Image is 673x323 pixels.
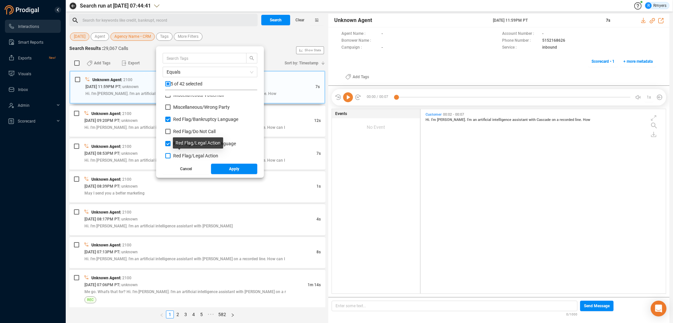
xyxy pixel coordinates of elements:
[91,243,120,247] span: Unknown Agent
[18,103,30,108] span: Admin
[91,111,120,116] span: Unknown Agent
[120,177,131,182] span: | 2100
[8,51,56,64] a: ExportsNew!
[173,104,230,110] span: Miscellaneous/ Wrong Party
[575,118,583,122] span: line.
[160,313,164,317] span: left
[566,311,577,317] span: 0/1000
[69,171,325,202] div: Unknown Agent| 2100[DATE] 08:39PM PT| unknown1sMay I send you a better marketing
[8,35,56,49] a: Smart Reports
[216,311,228,318] a: 582
[190,311,197,318] li: 4
[84,257,285,261] span: Hi. I'm [PERSON_NAME]. I'm an artificial intelligence assistant with [PERSON_NAME] on a recorded ...
[382,44,383,51] span: -
[467,118,473,122] span: I'm
[316,184,321,189] span: 1s
[85,84,120,89] span: [DATE] 11:59PM PT
[270,15,282,25] span: Search
[180,164,192,174] span: Cancel
[5,51,61,64] li: Exports
[424,111,666,293] div: grid
[5,5,41,14] img: prodigal-logo
[623,56,653,67] span: + more metadata
[165,96,257,159] div: grid
[84,158,285,163] span: Hi. I'm [PERSON_NAME]. I'm an artificial intelligence assistant with [PERSON_NAME] on a recorded ...
[5,67,61,80] li: Visuals
[118,58,144,68] button: Export
[69,204,325,235] div: Unknown Agent| 2100[DATE] 08:17PM PT| unknown4sHi. I'm [PERSON_NAME]. I'm an artificial intellige...
[110,33,155,41] button: Agency Name • CRM
[69,105,325,137] div: Unknown Agent| 2100[DATE] 09:20PM PT| unknown12sHi. I'm [PERSON_NAME]. I'm an artificial intellig...
[316,151,321,156] span: 7s
[560,118,575,122] span: recorded
[228,311,237,318] button: right
[261,15,290,25] button: Search
[128,58,140,68] span: Export
[211,164,258,174] button: Apply
[198,311,205,318] a: 5
[120,84,139,89] span: | unknown
[167,55,236,62] input: Search Tags
[588,56,618,67] button: Scorecard • 1
[542,31,544,37] span: -
[493,17,598,23] span: [DATE] 11:59PM PT
[315,84,320,89] span: 7s
[119,184,138,189] span: | unknown
[295,15,304,25] span: Clear
[308,283,321,287] span: 1m 14s
[84,289,286,294] span: Me go. What's that for? Hi. I'm [PERSON_NAME]. I'm an artificial intelligence assistant with [PER...
[334,16,372,24] span: Unknown Agent
[84,283,119,287] span: [DATE] 07:06PM PT
[18,40,43,45] span: Smart Reports
[502,44,539,51] span: Service :
[246,56,257,60] span: search
[156,33,173,41] button: Tags
[119,283,138,287] span: | unknown
[173,117,238,122] span: Red Flag/ Bankruptcy Language
[580,301,614,311] button: Send Message
[84,191,145,196] span: May I send you a better marketing
[173,141,236,146] span: Red Flag/ Escalation Language
[205,311,216,318] li: Next 5 Pages
[91,210,120,215] span: Unknown Agent
[353,72,369,82] span: Add Tags
[316,250,321,254] span: 8s
[382,31,383,37] span: -
[120,276,131,280] span: | 2100
[84,224,233,228] span: Hi. I'm [PERSON_NAME]. I'm an artificial intelligence assistant with [PERSON_NAME]
[8,20,56,33] a: Interactions
[182,311,189,318] a: 3
[296,46,324,54] button: Show Stats
[647,2,650,9] span: R
[341,72,373,82] button: Add Tags
[5,35,61,49] li: Smart Reports
[166,311,174,318] li: 1
[228,311,237,318] li: Next Page
[174,311,181,318] a: 2
[8,67,56,80] a: Visuals
[502,37,539,44] span: Phone Number :
[431,118,437,122] span: I'm
[69,46,103,51] span: Search Results :
[157,311,166,318] li: Previous Page
[645,2,666,9] div: Rmyers
[18,119,35,124] span: Scorecard
[95,33,105,41] span: Agent
[5,83,61,96] li: Inbox
[119,118,138,123] span: | unknown
[69,237,325,268] div: Unknown Agent| 2100[DATE] 07:13PM PT| unknown8sHi. I'm [PERSON_NAME]. I'm an artificial intellige...
[120,144,131,149] span: | 2100
[442,112,465,117] span: 00:02 - 00:07
[305,11,321,90] span: Show Stats
[197,311,205,318] li: 5
[120,210,131,215] span: | 2100
[84,125,285,130] span: Hi. I'm [PERSON_NAME]. I'm an artificial intelligence assistant with [PERSON_NAME] on a recorded ...
[512,118,529,122] span: assistant
[178,33,198,41] span: More Filters
[69,138,325,170] div: Unknown Agent| 2100[DATE] 08:53PM PT| unknown7sHi. I'm [PERSON_NAME]. I'm an artificial intellige...
[341,31,378,37] span: Agent Name :
[8,83,56,96] a: Inbox
[94,58,110,68] span: Add Tags
[492,118,512,122] span: intelligence
[332,118,420,136] div: No Event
